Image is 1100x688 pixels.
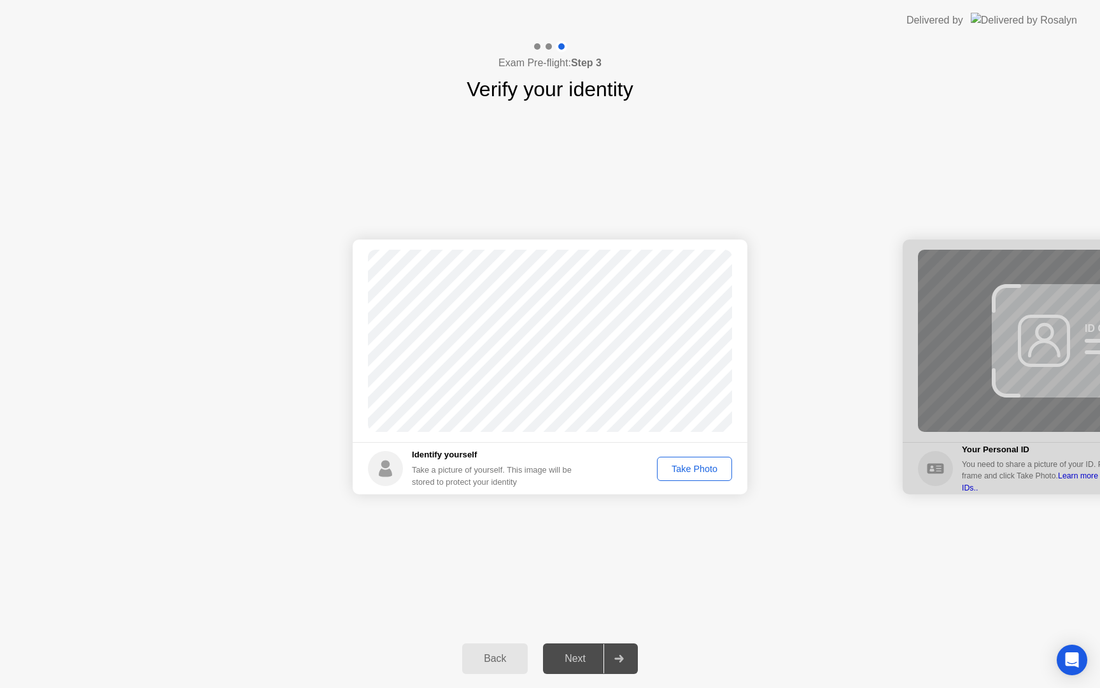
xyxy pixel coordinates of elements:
div: Take Photo [661,464,728,474]
div: Next [547,653,603,664]
button: Take Photo [657,457,732,481]
b: Step 3 [571,57,602,68]
div: Delivered by [906,13,963,28]
button: Back [462,643,528,674]
div: Open Intercom Messenger [1057,645,1087,675]
img: Delivered by Rosalyn [971,13,1077,27]
button: Next [543,643,638,674]
h4: Exam Pre-flight: [498,55,602,71]
h5: Identify yourself [412,448,582,461]
div: Back [466,653,524,664]
h1: Verify your identity [467,74,633,104]
div: Take a picture of yourself. This image will be stored to protect your identity [412,464,582,488]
